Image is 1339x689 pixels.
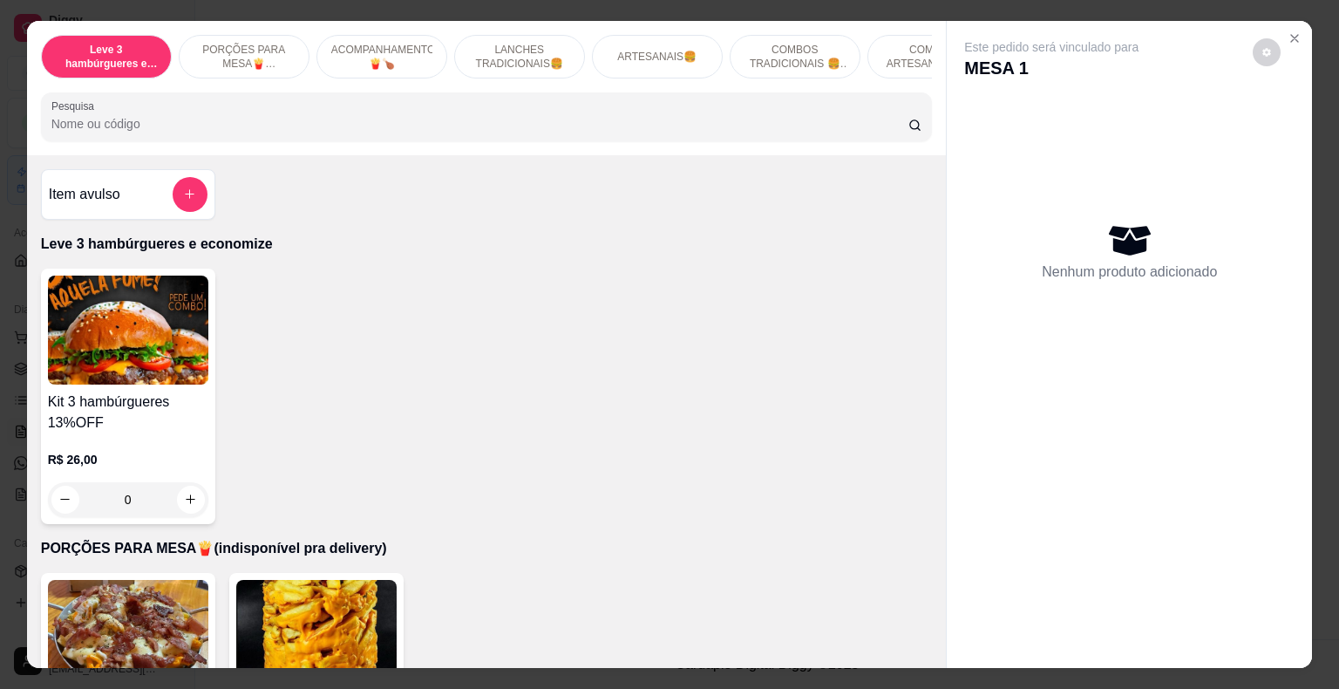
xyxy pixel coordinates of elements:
[1042,262,1217,283] p: Nenhum produto adicionado
[744,43,846,71] p: COMBOS TRADICIONAIS 🍔🥤🍟
[331,43,432,71] p: ACOMPANHAMENTOS🍟🍗
[964,38,1138,56] p: Este pedido será vinculado para
[41,538,933,559] p: PORÇÕES PARA MESA🍟(indisponível pra delivery)
[51,99,100,113] label: Pesquisa
[56,43,157,71] p: Leve 3 hambúrgueres e economize
[469,43,570,71] p: LANCHES TRADICIONAIS🍔
[177,486,205,514] button: increase-product-quantity
[48,276,208,385] img: product-image
[51,486,79,514] button: decrease-product-quantity
[1253,38,1281,66] button: decrease-product-quantity
[194,43,295,71] p: PORÇÕES PARA MESA🍟(indisponível pra delivery)
[49,184,120,205] h4: Item avulso
[48,580,208,689] img: product-image
[48,392,208,433] h4: Kit 3 hambúrgueres 13%OFF
[41,234,933,255] p: Leve 3 hambúrgueres e economize
[617,50,697,64] p: ARTESANAIS🍔
[964,56,1138,80] p: MESA 1
[48,451,208,468] p: R$ 26,00
[51,115,908,133] input: Pesquisa
[1281,24,1308,52] button: Close
[173,177,207,212] button: add-separate-item
[236,580,397,689] img: product-image
[882,43,983,71] p: COMBOS ARTESANAIS🍔🍟🥤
